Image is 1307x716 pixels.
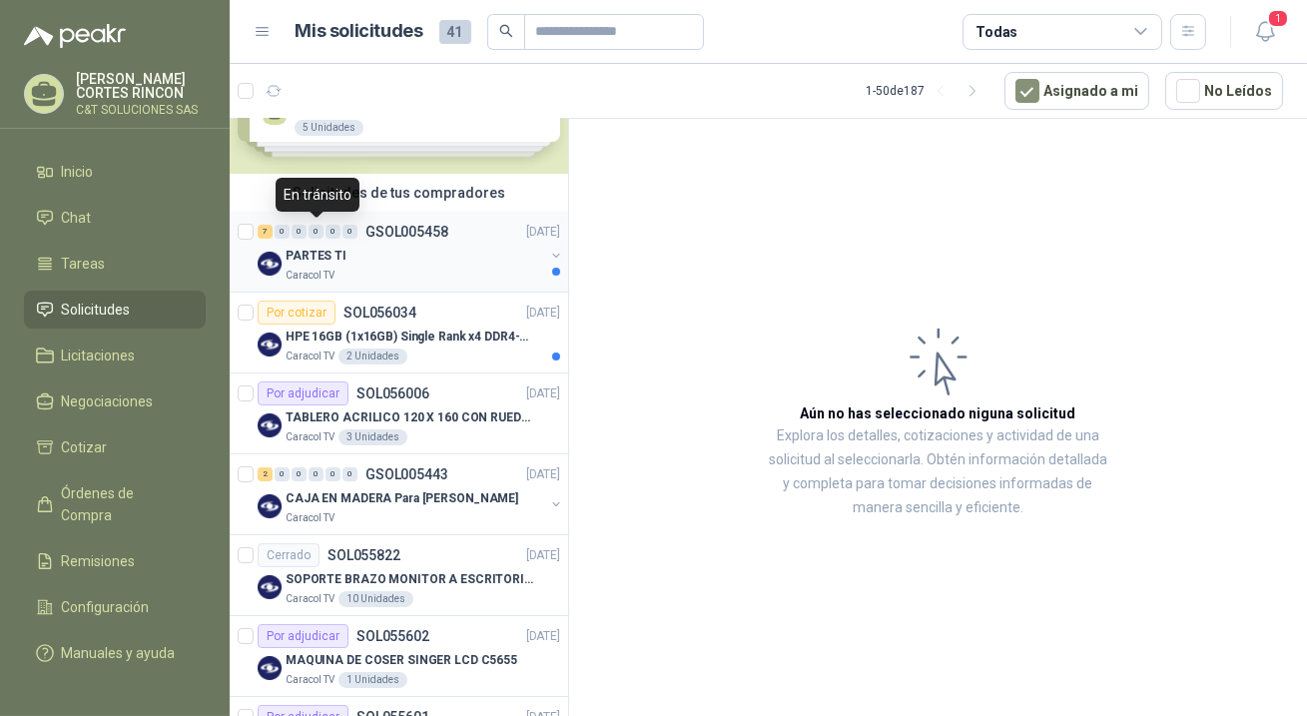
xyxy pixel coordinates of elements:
[62,642,176,664] span: Manuales y ayuda
[365,225,448,239] p: GSOL005458
[866,75,988,107] div: 1 - 50 de 187
[258,656,282,680] img: Company Logo
[258,624,348,648] div: Por adjudicar
[230,293,568,373] a: Por cotizarSOL056034[DATE] Company LogoHPE 16GB (1x16GB) Single Rank x4 DDR4-2400Caracol TV2 Unid...
[526,627,560,646] p: [DATE]
[62,345,136,366] span: Licitaciones
[499,24,513,38] span: search
[62,299,131,321] span: Solicitudes
[24,634,206,672] a: Manuales y ayuda
[258,301,335,325] div: Por cotizar
[62,482,187,526] span: Órdenes de Compra
[309,225,324,239] div: 0
[258,467,273,481] div: 2
[769,424,1107,520] p: Explora los detalles, cotizaciones y actividad de una solicitud al seleccionarla. Obtén informaci...
[365,467,448,481] p: GSOL005443
[526,304,560,323] p: [DATE]
[24,542,206,580] a: Remisiones
[286,510,334,526] p: Caracol TV
[258,494,282,518] img: Company Logo
[286,651,517,670] p: MAQUINA DE COSER SINGER LCD C5655
[258,575,282,599] img: Company Logo
[258,220,564,284] a: 7 0 0 0 0 0 GSOL005458[DATE] Company LogoPARTES TICaracol TV
[286,247,346,266] p: PARTES TI
[286,489,518,508] p: CAJA EN MADERA Para [PERSON_NAME]
[286,672,334,688] p: Caracol TV
[62,161,94,183] span: Inicio
[327,548,400,562] p: SOL055822
[292,467,307,481] div: 0
[258,252,282,276] img: Company Logo
[338,349,407,364] div: 2 Unidades
[258,381,348,405] div: Por adjudicar
[286,570,534,589] p: SOPORTE BRAZO MONITOR A ESCRITORIO NBF80
[439,20,471,44] span: 41
[62,596,150,618] span: Configuración
[230,373,568,454] a: Por adjudicarSOL056006[DATE] Company LogoTABLERO ACRILICO 120 X 160 CON RUEDASCaracol TV3 Unidades
[258,225,273,239] div: 7
[258,333,282,357] img: Company Logo
[62,390,154,412] span: Negociaciones
[76,72,206,100] p: [PERSON_NAME] CORTES RINCON
[24,382,206,420] a: Negociaciones
[276,178,359,212] div: En tránsito
[526,546,560,565] p: [DATE]
[1004,72,1149,110] button: Asignado a mi
[24,291,206,329] a: Solicitudes
[230,535,568,616] a: CerradoSOL055822[DATE] Company LogoSOPORTE BRAZO MONITOR A ESCRITORIO NBF80Caracol TV10 Unidades
[24,24,126,48] img: Logo peakr
[24,153,206,191] a: Inicio
[976,21,1017,43] div: Todas
[62,207,92,229] span: Chat
[342,225,357,239] div: 0
[275,467,290,481] div: 0
[526,223,560,242] p: [DATE]
[230,616,568,697] a: Por adjudicarSOL055602[DATE] Company LogoMAQUINA DE COSER SINGER LCD C5655Caracol TV1 Unidades
[338,591,413,607] div: 10 Unidades
[356,629,429,643] p: SOL055602
[24,474,206,534] a: Órdenes de Compra
[24,428,206,466] a: Cotizar
[343,306,416,320] p: SOL056034
[338,672,407,688] div: 1 Unidades
[292,225,307,239] div: 0
[326,467,340,481] div: 0
[286,349,334,364] p: Caracol TV
[24,199,206,237] a: Chat
[24,588,206,626] a: Configuración
[286,328,534,347] p: HPE 16GB (1x16GB) Single Rank x4 DDR4-2400
[258,462,564,526] a: 2 0 0 0 0 0 GSOL005443[DATE] Company LogoCAJA EN MADERA Para [PERSON_NAME]Caracol TV
[76,104,206,116] p: C&T SOLUCIONES SAS
[286,408,534,427] p: TABLERO ACRILICO 120 X 160 CON RUEDAS
[230,174,568,212] div: Solicitudes de tus compradores
[275,225,290,239] div: 0
[24,245,206,283] a: Tareas
[286,429,334,445] p: Caracol TV
[62,436,108,458] span: Cotizar
[801,402,1076,424] h3: Aún no has seleccionado niguna solicitud
[258,543,320,567] div: Cerrado
[296,17,423,46] h1: Mis solicitudes
[526,384,560,403] p: [DATE]
[62,550,136,572] span: Remisiones
[1267,9,1289,28] span: 1
[309,467,324,481] div: 0
[24,337,206,374] a: Licitaciones
[342,467,357,481] div: 0
[286,591,334,607] p: Caracol TV
[338,429,407,445] div: 3 Unidades
[1165,72,1283,110] button: No Leídos
[62,253,106,275] span: Tareas
[326,225,340,239] div: 0
[258,413,282,437] img: Company Logo
[286,268,334,284] p: Caracol TV
[356,386,429,400] p: SOL056006
[1247,14,1283,50] button: 1
[526,465,560,484] p: [DATE]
